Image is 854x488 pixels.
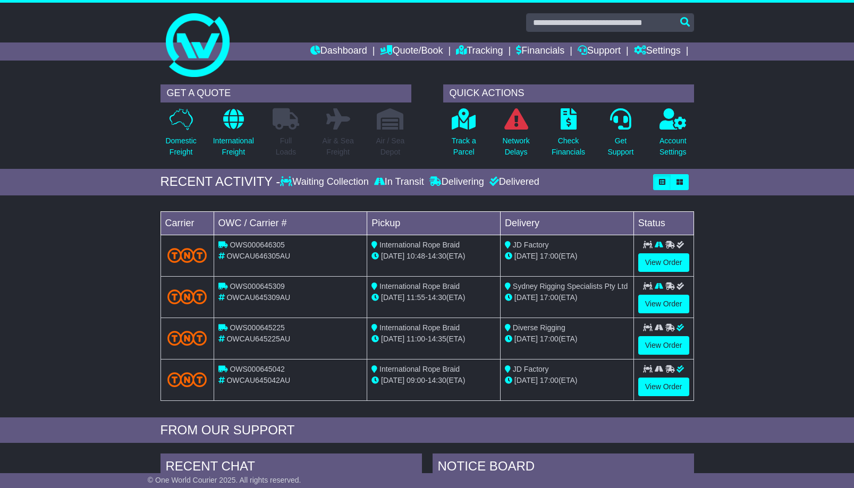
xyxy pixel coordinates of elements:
[513,323,565,332] span: Diverse Rigging
[230,323,285,332] span: OWS000645225
[226,293,290,302] span: OWCAU645309AU
[514,335,538,343] span: [DATE]
[638,253,689,272] a: View Order
[165,135,196,158] p: Domestic Freight
[502,108,530,164] a: NetworkDelays
[376,135,405,158] p: Air / Sea Depot
[371,375,496,386] div: - (ETA)
[160,453,422,482] div: RECENT CHAT
[633,211,694,235] td: Status
[167,248,207,262] img: TNT_Domestic.png
[226,252,290,260] span: OWCAU646305AU
[433,453,694,482] div: NOTICE BOARD
[379,282,460,290] span: International Rope Braid
[230,241,285,249] span: OWS000646305
[505,292,629,303] div: (ETA)
[578,42,621,61] a: Support
[371,292,496,303] div: - (ETA)
[230,282,285,290] span: OWS000645309
[381,293,404,302] span: [DATE]
[381,252,404,260] span: [DATE]
[607,135,633,158] p: Get Support
[500,211,633,235] td: Delivery
[514,293,538,302] span: [DATE]
[165,108,197,164] a: DomesticFreight
[379,241,460,249] span: International Rope Braid
[160,84,411,102] div: GET A QUOTE
[323,135,354,158] p: Air & Sea Freight
[540,376,559,384] span: 17:00
[160,174,281,190] div: RECENT ACTIVITY -
[379,323,460,332] span: International Rope Braid
[427,176,487,188] div: Delivering
[148,476,301,484] span: © One World Courier 2025. All rights reserved.
[213,108,255,164] a: InternationalFreight
[487,176,539,188] div: Delivered
[407,376,425,384] span: 09:00
[659,108,687,164] a: AccountSettings
[513,241,549,249] span: JD Factory
[371,333,496,345] div: - (ETA)
[160,423,694,438] div: FROM OUR SUPPORT
[167,372,207,387] img: TNT_Domestic.png
[379,365,460,373] span: International Rope Braid
[502,135,529,158] p: Network Delays
[310,42,367,61] a: Dashboard
[226,335,290,343] span: OWCAU645225AU
[167,289,207,304] img: TNT_Domestic.png
[160,211,214,235] td: Carrier
[513,365,549,373] span: JD Factory
[513,282,628,290] span: Sydney Rigging Specialists Pty Ltd
[226,376,290,384] span: OWCAU645042AU
[634,42,681,61] a: Settings
[540,293,559,302] span: 17:00
[456,42,503,61] a: Tracking
[371,176,427,188] div: In Transit
[213,135,254,158] p: International Freight
[505,375,629,386] div: (ETA)
[428,252,446,260] span: 14:30
[638,336,689,355] a: View Order
[638,295,689,313] a: View Order
[516,42,564,61] a: Financials
[367,211,501,235] td: Pickup
[428,376,446,384] span: 14:30
[273,135,299,158] p: Full Loads
[230,365,285,373] span: OWS000645042
[407,252,425,260] span: 10:48
[551,108,586,164] a: CheckFinancials
[214,211,367,235] td: OWC / Carrier #
[381,335,404,343] span: [DATE]
[505,251,629,262] div: (ETA)
[514,252,538,260] span: [DATE]
[380,42,443,61] a: Quote/Book
[371,251,496,262] div: - (ETA)
[505,333,629,345] div: (ETA)
[552,135,585,158] p: Check Financials
[407,293,425,302] span: 11:55
[428,335,446,343] span: 14:35
[638,378,689,396] a: View Order
[452,135,476,158] p: Track a Parcel
[428,293,446,302] span: 14:30
[540,252,559,260] span: 17:00
[381,376,404,384] span: [DATE]
[451,108,477,164] a: Track aParcel
[514,376,538,384] span: [DATE]
[607,108,634,164] a: GetSupport
[540,335,559,343] span: 17:00
[443,84,694,102] div: QUICK ACTIONS
[407,335,425,343] span: 11:00
[167,331,207,345] img: TNT_Domestic.png
[659,135,687,158] p: Account Settings
[280,176,371,188] div: Waiting Collection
